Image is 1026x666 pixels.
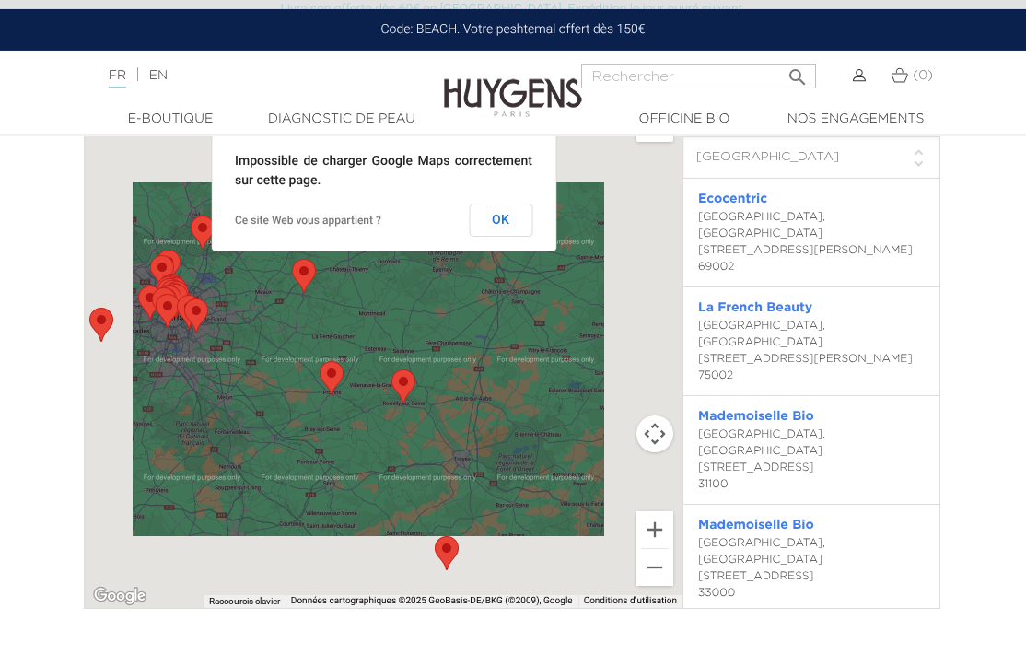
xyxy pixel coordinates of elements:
[109,69,126,88] a: FR
[131,278,169,327] div: Passion Beauté
[581,64,816,88] input: Rechercher
[89,584,150,608] a: Ouvrir cette zone dans Google Maps (dans une nouvelle fenêtre)
[235,154,532,188] span: Impossible de charger Google Maps correctement sur cette page.
[151,268,190,317] div: Mademoiselle Bio
[256,110,427,129] a: Diagnostic de peau
[149,269,188,318] div: Mademoiselle Bio
[85,110,256,129] a: E-Boutique
[150,278,189,327] div: Mademoiselle Bio
[698,301,812,314] a: La French Beauty
[312,354,351,403] div: Passion Beauté
[152,271,191,320] div: Mademoiselle Bio
[145,280,183,329] div: Mademoiselle Bio
[157,276,195,325] div: Mademoiselle Bio
[156,270,194,319] div: Mademoiselle Bio
[183,208,222,257] div: Passion Beauté
[698,193,767,205] a: Ecocentric
[698,535,925,602] div: [GEOGRAPHIC_DATA], [GEOGRAPHIC_DATA] [STREET_ADDRESS] 33000
[235,214,381,227] a: Ce site Web vous appartient ?
[384,362,423,411] div: Passion Beauté
[82,300,121,349] div: Passion Beauté
[153,273,192,321] div: La French Beauty
[149,277,188,326] div: Mademoiselle Bio
[99,64,414,87] div: |
[89,584,150,608] img: Google
[636,549,673,586] button: Zoom arrière
[157,274,196,322] div: Mademoiselle Bio
[291,596,573,606] span: Données cartographiques ©2025 GeoBasis-DE/BKG (©2009), Google
[149,242,188,291] div: Passion Beauté
[698,318,925,384] div: [GEOGRAPHIC_DATA], [GEOGRAPHIC_DATA] [STREET_ADDRESS][PERSON_NAME] 75002
[584,596,677,606] a: Conditions d'utilisation (s'ouvre dans un nouvel onglet)
[913,69,933,82] span: (0)
[698,426,925,493] div: [GEOGRAPHIC_DATA], [GEOGRAPHIC_DATA] [STREET_ADDRESS] 31100
[698,519,814,532] a: Mademoiselle Bio
[427,529,466,578] div: Passion Beauté
[146,280,184,329] div: Mademoiselle Bio
[152,267,191,316] div: Mademoiselle Bio
[599,110,770,129] a: Officine Bio
[150,271,189,320] div: Printemps Haussmann
[636,511,673,548] button: Zoom avant
[152,266,191,315] div: Mademoiselle Bio
[285,251,323,300] div: Passion Beauté
[781,59,814,84] button: 
[770,110,941,129] a: Nos engagements
[787,61,809,83] i: 
[149,69,168,82] a: EN
[177,291,216,340] div: Passion Beauté
[169,287,208,336] div: Passion Beauté
[469,204,532,237] button: OK
[209,595,280,608] button: Raccourcis clavier
[444,49,582,120] img: Huygens
[636,415,673,452] button: Commandes de la caméra de la carte
[143,248,181,297] div: Passion Beauté
[698,410,814,423] a: Mademoiselle Bio
[148,286,187,335] div: Passion Beauté
[698,209,925,275] div: [GEOGRAPHIC_DATA], [GEOGRAPHIC_DATA] [STREET_ADDRESS][PERSON_NAME] 69002
[155,275,193,324] div: Mademoiselle Bio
